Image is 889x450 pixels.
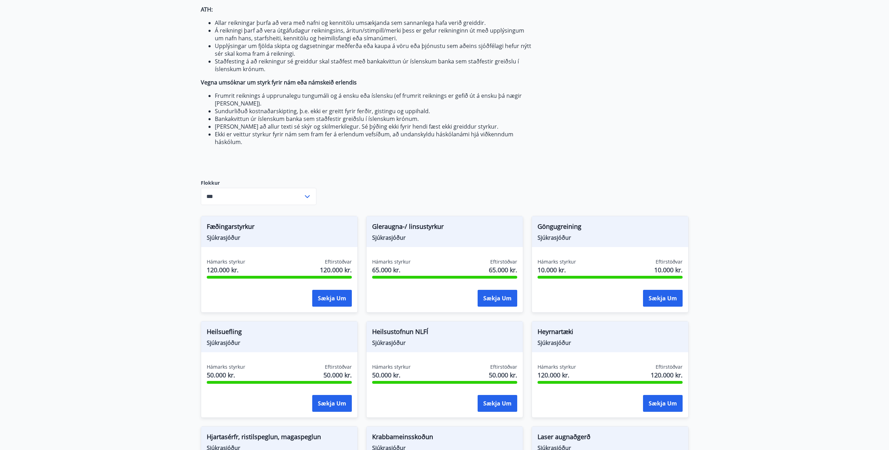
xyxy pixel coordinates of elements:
li: Sundurliðuð kostnaðarskipting, þ.e. ekki er greitt fyrir ferðir, gistingu og uppihald. [215,107,532,115]
span: Sjúkrasjóður [207,339,352,347]
span: Sjúkrasjóður [372,234,517,241]
button: Sækja um [643,395,683,412]
button: Sækja um [312,290,352,307]
li: Allar reikningar þurfa að vera með nafni og kennitölu umsækjanda sem sannanlega hafa verið greiddir. [215,19,532,27]
span: Eftirstöðvar [325,258,352,265]
span: Sjúkrasjóður [207,234,352,241]
span: 10.000 kr. [654,265,683,274]
li: Bankakvittun úr íslenskum banka sem staðfestir greiðslu í íslenskum krónum. [215,115,532,123]
span: Eftirstöðvar [325,363,352,370]
span: Laser augnaðgerð [538,432,683,444]
strong: ATH: [201,6,213,13]
span: 10.000 kr. [538,265,576,274]
strong: Vegna umsóknar um styrk fyrir nám eða námskeið erlendis [201,79,357,86]
span: Fæðingarstyrkur [207,222,352,234]
span: Heyrnartæki [538,327,683,339]
span: Göngugreining [538,222,683,234]
span: Eftirstöðvar [656,363,683,370]
span: 120.000 kr. [538,370,576,380]
button: Sækja um [478,290,517,307]
label: Flokkur [201,179,316,186]
li: Ekki er veittur styrkur fyrir nám sem fram fer á erlendum vefsíðum, að undanskyldu háskólanámi hj... [215,130,532,146]
span: Hámarks styrkur [372,363,411,370]
span: Hámarks styrkur [207,363,245,370]
span: Eftirstöðvar [490,363,517,370]
span: 50.000 kr. [489,370,517,380]
span: 120.000 kr. [320,265,352,274]
span: Sjúkrasjóður [538,339,683,347]
span: Eftirstöðvar [656,258,683,265]
button: Sækja um [643,290,683,307]
span: Heilsustofnun NLFÍ [372,327,517,339]
li: Frumrit reiknings á upprunalegu tungumáli og á ensku eða íslensku (ef frumrit reiknings er gefið ... [215,92,532,107]
span: 120.000 kr. [651,370,683,380]
li: Upplýsingar um fjölda skipta og dagsetningar meðferða eða kaupa á vöru eða þjónustu sem aðeins sj... [215,42,532,57]
button: Sækja um [478,395,517,412]
span: 65.000 kr. [489,265,517,274]
span: Krabbameinsskoðun [372,432,517,444]
span: Hámarks styrkur [538,258,576,265]
span: 50.000 kr. [207,370,245,380]
span: Hámarks styrkur [372,258,411,265]
span: Hámarks styrkur [538,363,576,370]
button: Sækja um [312,395,352,412]
span: Gleraugna-/ linsustyrkur [372,222,517,234]
span: Hámarks styrkur [207,258,245,265]
li: Staðfesting á að reikningur sé greiddur skal staðfest með bankakvittun úr íslenskum banka sem sta... [215,57,532,73]
span: Eftirstöðvar [490,258,517,265]
span: 120.000 kr. [207,265,245,274]
span: 50.000 kr. [323,370,352,380]
span: Heilsuefling [207,327,352,339]
li: [PERSON_NAME] að allur texti sé skýr og skilmerkilegur. Sé þýðing ekki fyrir hendi fæst ekki grei... [215,123,532,130]
span: Sjúkrasjóður [372,339,517,347]
li: Á reikningi þarf að vera útgáfudagur reikningsins, áritun/stimpill/merki þess er gefur reikningin... [215,27,532,42]
span: 50.000 kr. [372,370,411,380]
span: Sjúkrasjóður [538,234,683,241]
span: 65.000 kr. [372,265,411,274]
span: Hjartasérfr, ristilspeglun, magaspeglun [207,432,352,444]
